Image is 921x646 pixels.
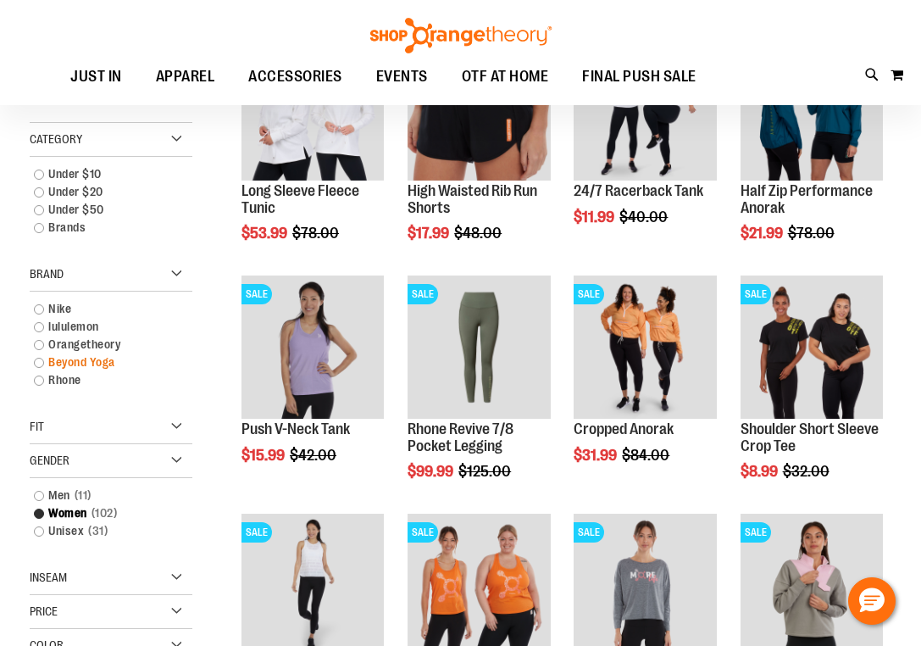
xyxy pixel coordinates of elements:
span: $32.00 [783,463,832,480]
a: Rhone Revive 7/8 Pocket LeggingSALE [408,276,550,420]
a: High Waisted Rib Run ShortsSALE [408,37,550,182]
a: 24/7 Racerback TankSALE [574,37,716,182]
span: 11 [70,487,96,504]
span: Gender [30,454,69,467]
a: Half Zip Performance Anorak [741,182,873,216]
a: Women102 [25,504,181,522]
span: EVENTS [376,58,428,96]
a: Nike [25,300,181,318]
a: Under $20 [25,183,181,201]
a: Product image for Push V-Neck TankSALE [241,276,384,420]
span: $42.00 [290,447,339,464]
div: product [399,267,558,523]
a: Rhone [25,371,181,389]
a: ACCESSORIES [231,58,359,97]
span: OTF AT HOME [462,58,549,96]
span: $11.99 [574,209,617,226]
a: Men11 [25,487,181,504]
img: Product image for Push V-Neck Tank [241,276,384,418]
span: Inseam [30,571,67,584]
span: $17.99 [408,225,452,242]
button: Hello, have a question? Let’s chat. [848,577,896,625]
span: $15.99 [241,447,287,464]
a: APPAREL [139,58,232,97]
span: $48.00 [454,225,504,242]
span: Fit [30,420,44,433]
a: JUST IN [53,58,139,97]
a: Orangetheory [25,336,181,354]
div: product [565,29,724,268]
span: 31 [84,522,112,540]
span: SALE [241,284,272,304]
a: Push V-Neck Tank [241,420,350,437]
a: Under $10 [25,165,181,183]
div: product [233,267,392,506]
a: Unisex31 [25,522,181,540]
a: Rhone Revive 7/8 Pocket Legging [408,420,513,454]
a: FINAL PUSH SALE [565,58,713,96]
span: $84.00 [622,447,672,464]
span: Category [30,132,82,146]
span: $53.99 [241,225,290,242]
span: APPAREL [156,58,215,96]
span: SALE [408,284,438,304]
a: Cropped Anorak primary imageSALE [574,276,716,420]
img: Product image for Fleece Long Sleeve [241,37,384,180]
span: $31.99 [574,447,619,464]
span: SALE [241,522,272,543]
span: $40.00 [619,209,670,226]
img: Shop Orangetheory [368,18,554,53]
span: SALE [574,284,604,304]
span: SALE [408,522,438,543]
a: Cropped Anorak [574,420,674,437]
span: $78.00 [292,225,341,242]
a: High Waisted Rib Run Shorts [408,182,537,216]
span: FINAL PUSH SALE [582,58,696,96]
img: Half Zip Performance Anorak [741,37,883,180]
div: product [732,267,891,523]
div: product [399,29,558,285]
span: $21.99 [741,225,785,242]
a: Under $50 [25,201,181,219]
span: $78.00 [788,225,837,242]
span: $99.99 [408,463,456,480]
a: Product image for Fleece Long SleeveSALE [241,37,384,182]
div: product [565,267,724,506]
span: SALE [574,522,604,543]
img: High Waisted Rib Run Shorts [408,37,550,180]
span: ACCESSORIES [248,58,342,96]
a: lululemon [25,318,181,336]
a: Shoulder Short Sleeve Crop Tee [741,420,879,454]
div: product [233,29,392,285]
span: SALE [741,522,771,543]
a: 24/7 Racerback Tank [574,182,703,199]
a: Long Sleeve Fleece Tunic [241,182,359,216]
a: Product image for Shoulder Short Sleeve Crop TeeSALE [741,276,883,420]
span: SALE [741,284,771,304]
div: product [732,29,891,285]
span: 102 [87,504,122,522]
a: OTF AT HOME [445,58,566,97]
span: Brand [30,267,64,281]
img: Rhone Revive 7/8 Pocket Legging [408,276,550,418]
a: Half Zip Performance AnorakSALE [741,37,883,182]
img: Product image for Shoulder Short Sleeve Crop Tee [741,276,883,418]
span: $125.00 [458,463,513,480]
span: $8.99 [741,463,780,480]
img: Cropped Anorak primary image [574,276,716,418]
a: Brands [25,219,181,237]
a: EVENTS [359,58,445,97]
span: JUST IN [70,58,122,96]
a: Beyond Yoga [25,354,181,371]
span: Price [30,604,58,618]
img: 24/7 Racerback Tank [574,37,716,180]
